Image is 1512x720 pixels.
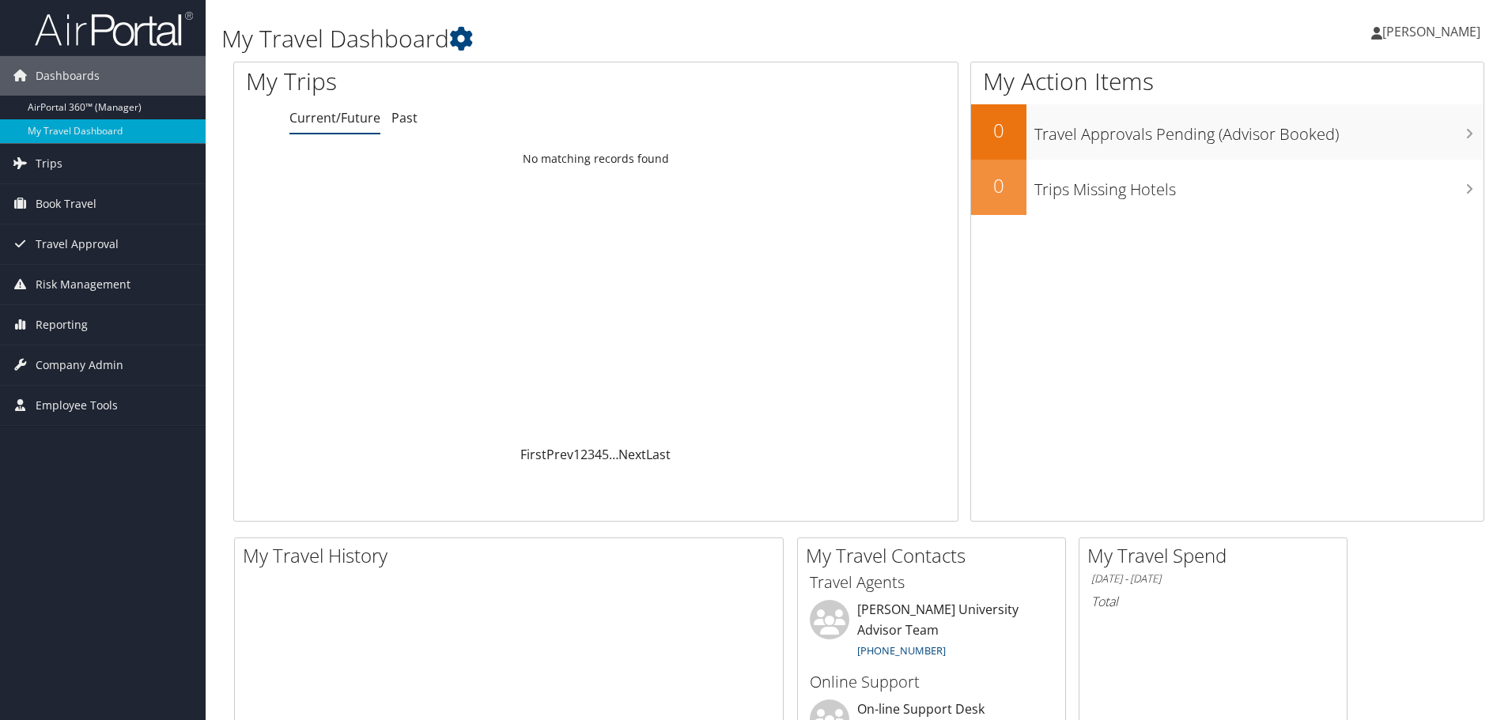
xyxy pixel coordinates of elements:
img: airportal-logo.png [35,10,193,47]
a: [PHONE_NUMBER] [857,643,946,658]
a: Last [646,446,671,463]
h2: 0 [971,172,1026,199]
a: 2 [580,446,588,463]
h3: Travel Agents [810,571,1053,594]
span: Dashboards [36,56,100,96]
span: Trips [36,144,62,183]
h2: My Travel Contacts [806,542,1065,569]
h1: My Trips [246,65,644,98]
span: [PERSON_NAME] [1382,23,1480,40]
a: Past [391,109,418,126]
span: Company Admin [36,345,123,385]
a: Current/Future [289,109,380,126]
h2: My Travel History [243,542,783,569]
h3: Travel Approvals Pending (Advisor Booked) [1034,115,1484,145]
a: Prev [546,446,573,463]
h3: Online Support [810,671,1053,693]
li: [PERSON_NAME] University Advisor Team [802,600,1061,665]
a: [PERSON_NAME] [1371,8,1496,55]
span: Reporting [36,305,88,345]
h6: Total [1091,593,1335,610]
h1: My Action Items [971,65,1484,98]
span: Employee Tools [36,386,118,425]
a: 1 [573,446,580,463]
h6: [DATE] - [DATE] [1091,571,1335,586]
a: First [520,446,546,463]
a: 3 [588,446,595,463]
span: Travel Approval [36,224,119,264]
h3: Trips Missing Hotels [1034,171,1484,201]
span: … [609,446,618,463]
h1: My Travel Dashboard [221,22,1072,55]
h2: My Travel Spend [1087,542,1347,569]
span: Risk Management [36,265,130,304]
a: 5 [602,446,609,463]
a: 0Travel Approvals Pending (Advisor Booked) [971,104,1484,160]
span: Book Travel [36,184,96,224]
td: No matching records found [234,145,958,173]
a: 4 [595,446,602,463]
a: 0Trips Missing Hotels [971,160,1484,215]
h2: 0 [971,117,1026,144]
a: Next [618,446,646,463]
